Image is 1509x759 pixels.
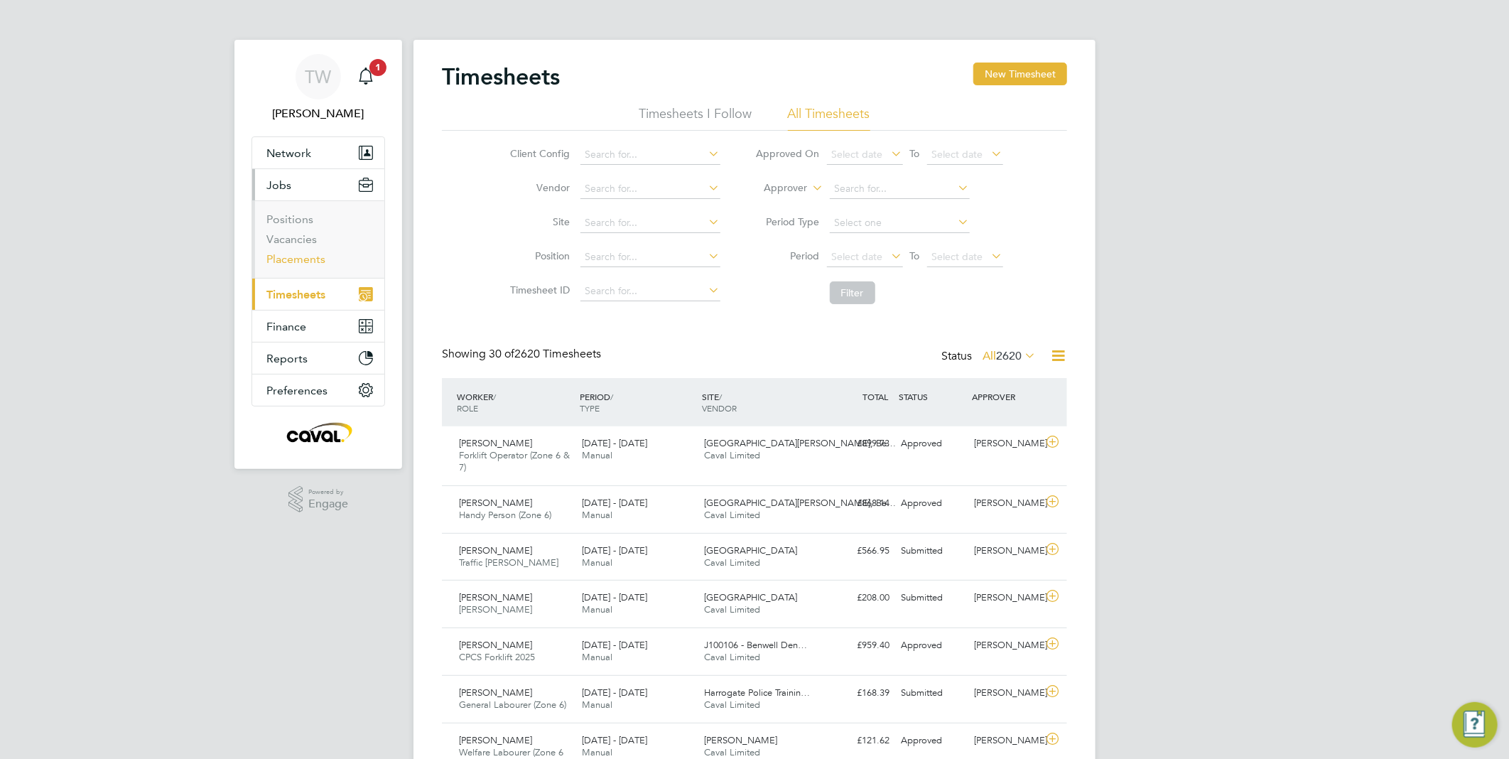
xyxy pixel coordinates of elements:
span: Manual [582,556,612,569]
span: [PERSON_NAME] [705,734,778,746]
span: Timesheets [266,288,325,301]
span: Network [266,146,311,160]
a: Go to home page [251,421,385,443]
span: Manual [582,651,612,663]
span: [GEOGRAPHIC_DATA][PERSON_NAME], Be… [705,497,897,509]
div: £168.39 [821,682,895,705]
button: Network [252,137,384,168]
div: Approved [895,492,969,515]
span: Manual [582,699,612,711]
div: Status [941,347,1039,367]
span: Caval Limited [705,699,761,711]
img: caval-logo-retina.png [283,421,354,443]
span: [PERSON_NAME] [459,603,532,615]
input: Search for... [580,145,720,165]
span: Handy Person (Zone 6) [459,509,551,521]
a: Positions [266,212,313,226]
a: Vacancies [266,232,317,246]
span: [PERSON_NAME] [459,687,532,699]
input: Search for... [830,179,970,199]
div: WORKER [453,384,576,421]
li: All Timesheets [788,105,870,131]
label: Timesheet ID [507,284,570,296]
span: Traffic [PERSON_NAME] [459,556,558,569]
label: All [983,349,1036,363]
span: [DATE] - [DATE] [582,497,647,509]
h2: Timesheets [442,63,560,91]
span: Manual [582,509,612,521]
div: Submitted [895,539,969,563]
div: SITE [699,384,822,421]
div: Showing [442,347,604,362]
div: PERIOD [576,384,699,421]
input: Search for... [580,247,720,267]
div: [PERSON_NAME] [969,539,1043,563]
div: £959.40 [821,634,895,657]
span: Finance [266,320,306,333]
button: Finance [252,311,384,342]
a: Powered byEngage [288,486,349,513]
div: [PERSON_NAME] [969,729,1043,753]
span: 2620 Timesheets [489,347,601,361]
span: Tim Wells [251,105,385,122]
span: 30 of [489,347,514,361]
span: CPCS Forklift 2025 [459,651,535,663]
div: Jobs [252,200,384,278]
nav: Main navigation [234,40,402,469]
div: £208.00 [821,586,895,610]
span: To [906,247,924,265]
div: [PERSON_NAME] [969,492,1043,515]
span: Jobs [266,178,291,192]
div: [PERSON_NAME] [969,586,1043,610]
span: [DATE] - [DATE] [582,687,647,699]
a: TW[PERSON_NAME] [251,54,385,122]
label: Period Type [756,215,820,228]
div: Submitted [895,586,969,610]
div: Approved [895,432,969,456]
input: Search for... [580,281,720,301]
input: Select one [830,213,970,233]
label: Approved On [756,147,820,160]
input: Search for... [580,213,720,233]
span: J100106 - Benwell Den… [705,639,808,651]
button: Engage Resource Center [1452,702,1498,748]
input: Search for... [580,179,720,199]
span: TYPE [580,402,600,414]
span: [PERSON_NAME] [459,734,532,746]
span: [GEOGRAPHIC_DATA] [705,544,798,556]
button: New Timesheet [973,63,1067,85]
span: Caval Limited [705,746,761,758]
span: 2620 [996,349,1022,363]
div: £899.73 [821,432,895,456]
span: [PERSON_NAME] [459,437,532,449]
li: Timesheets I Follow [639,105,752,131]
span: ROLE [457,402,478,414]
div: £566.95 [821,539,895,563]
button: Filter [830,281,875,304]
button: Reports [252,343,384,374]
span: / [493,391,496,402]
label: Approver [744,181,808,195]
div: Approved [895,729,969,753]
span: Select date [832,250,883,263]
a: 1 [352,54,380,99]
label: Period [756,249,820,262]
span: Reports [266,352,308,365]
span: [PERSON_NAME] [459,544,532,556]
span: To [906,144,924,163]
span: Select date [932,148,983,161]
span: Preferences [266,384,328,397]
span: [DATE] - [DATE] [582,437,647,449]
a: Placements [266,252,325,266]
span: TOTAL [862,391,888,402]
span: [PERSON_NAME] [459,497,532,509]
div: STATUS [895,384,969,409]
div: Submitted [895,682,969,705]
span: VENDOR [703,402,737,414]
button: Timesheets [252,279,384,310]
span: Caval Limited [705,603,761,615]
span: Caval Limited [705,449,761,461]
label: Site [507,215,570,228]
div: [PERSON_NAME] [969,634,1043,657]
span: [DATE] - [DATE] [582,734,647,746]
